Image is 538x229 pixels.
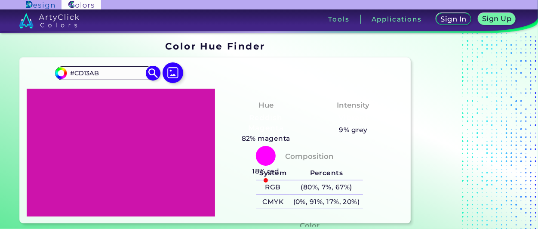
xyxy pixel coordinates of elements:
[329,16,350,22] h3: Tools
[163,62,183,83] img: icon picture
[256,180,290,195] h5: RGB
[339,124,368,136] h5: 9% grey
[337,99,370,111] h4: Intensity
[290,166,363,180] h5: Percents
[480,14,514,25] a: Sign Up
[484,15,510,22] h5: Sign Up
[165,40,265,53] h1: Color Hue Finder
[372,16,422,22] h3: Applications
[26,1,55,9] img: ArtyClick Design logo
[258,99,274,111] h4: Hue
[238,133,294,144] h5: 82% magenta
[438,14,470,25] a: Sign In
[19,13,80,28] img: logo_artyclick_colors_white.svg
[442,16,465,22] h5: Sign In
[67,68,147,79] input: type color..
[227,113,305,133] h3: Reddish Magenta
[145,66,160,81] img: icon search
[256,166,290,180] h5: System
[285,150,334,163] h4: Composition
[256,195,290,209] h5: CMYK
[335,113,372,123] h3: Vibrant
[290,195,363,209] h5: (0%, 91%, 17%, 20%)
[414,37,522,227] iframe: Advertisement
[290,180,363,195] h5: (80%, 7%, 67%)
